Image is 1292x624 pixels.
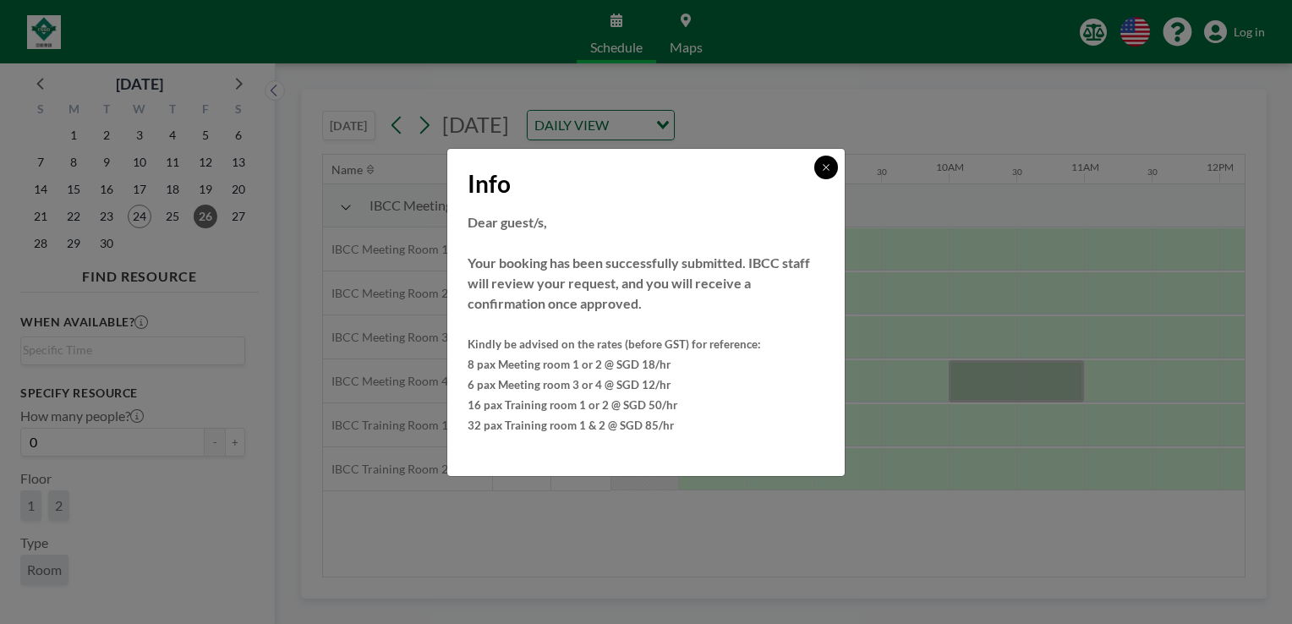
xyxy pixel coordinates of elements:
span: Info [468,169,511,199]
h5: Kindly be advised on the rates (before GST) for reference: [468,334,824,354]
strong: Your booking has been successfully submitted. IBCC staff will review your request, and you will r... [468,255,810,311]
h5: 32 pax Training room 1 & 2 @ SGD 85/hr [468,415,824,435]
h5: 6 pax Meeting room 3 or 4 @ SGD 12/hr [468,375,824,395]
h5: 16 pax Training room 1 or 2 @ SGD 50/hr [468,395,824,415]
h5: 8 pax Meeting room 1 or 2 @ SGD 18/hr [468,354,824,375]
strong: Dear guest/s, [468,214,547,230]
